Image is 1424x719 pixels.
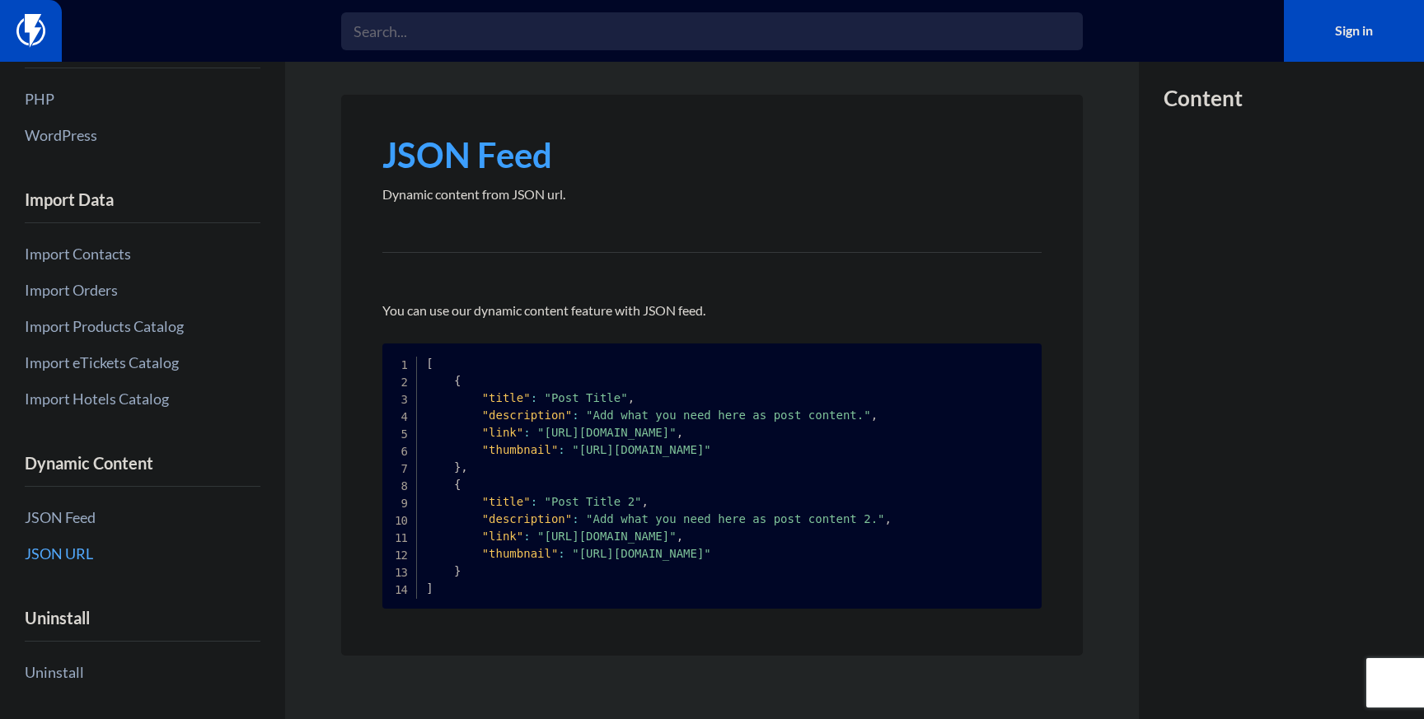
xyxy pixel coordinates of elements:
[545,391,628,404] span: "Post Title"
[25,454,260,487] h4: Dynamic Content
[871,409,878,422] span: ,
[642,495,649,508] span: ,
[558,443,564,456] span: :
[537,530,677,543] span: "[URL][DOMAIN_NAME]"
[454,478,461,491] span: {
[482,443,559,456] span: "thumbnail"
[25,276,260,304] a: Import Orders
[677,426,683,439] span: ,
[523,530,530,543] span: :
[482,512,573,525] span: "description"
[572,443,711,456] span: "[URL][DOMAIN_NAME]"
[482,547,559,560] span: "thumbnail"
[1164,86,1243,110] h3: Content
[426,357,433,370] span: [
[572,547,711,560] span: "[URL][DOMAIN_NAME]"
[454,374,461,387] span: {
[25,658,260,686] a: Uninstall
[558,547,564,560] span: :
[523,426,530,439] span: :
[25,503,260,531] a: JSON Feed
[382,136,1042,174] h1: JSON Feed
[677,530,683,543] span: ,
[25,539,260,567] a: JSON URL
[586,512,884,525] span: "Add what you need here as post content 2."
[482,426,524,439] span: "link"
[341,12,1083,50] input: Search...
[25,609,260,642] h4: Uninstall
[885,512,892,525] span: ,
[25,121,260,149] a: WordPress
[537,426,677,439] span: "[URL][DOMAIN_NAME]"
[586,409,871,422] span: "Add what you need here as post content."
[454,460,461,474] span: }
[25,385,260,413] a: Import Hotels Catalog
[572,409,578,422] span: :
[426,581,433,595] span: ]
[382,302,1042,319] p: You can use our dynamic content feature with JSON feed.
[482,409,573,422] span: "description"
[25,190,260,223] h4: Import Data
[454,564,461,577] span: }
[482,391,531,404] span: "title"
[25,240,260,268] a: Import Contacts
[482,530,524,543] span: "link"
[25,348,260,376] a: Import eTickets Catalog
[482,495,531,508] span: "title"
[461,460,467,474] span: ,
[531,391,537,404] span: :
[382,186,1042,203] p: Dynamic content from JSON url.
[531,495,537,508] span: :
[25,85,260,113] a: PHP
[628,391,635,404] span: ,
[572,512,578,525] span: :
[25,312,260,340] a: Import Products Catalog
[545,495,642,508] span: "Post Title 2"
